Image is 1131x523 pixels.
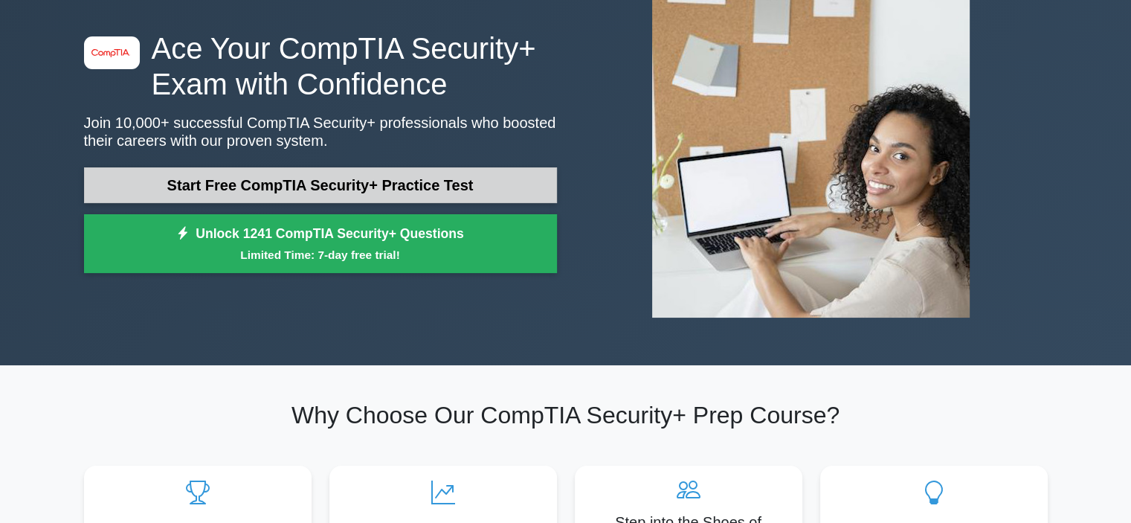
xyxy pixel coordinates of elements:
[84,31,557,102] h1: Ace Your CompTIA Security+ Exam with Confidence
[84,114,557,150] p: Join 10,000+ successful CompTIA Security+ professionals who boosted their careers with our proven...
[84,167,557,203] a: Start Free CompTIA Security+ Practice Test
[103,246,538,263] small: Limited Time: 7-day free trial!
[84,214,557,274] a: Unlock 1241 CompTIA Security+ QuestionsLimited Time: 7-day free trial!
[84,401,1048,429] h2: Why Choose Our CompTIA Security+ Prep Course?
